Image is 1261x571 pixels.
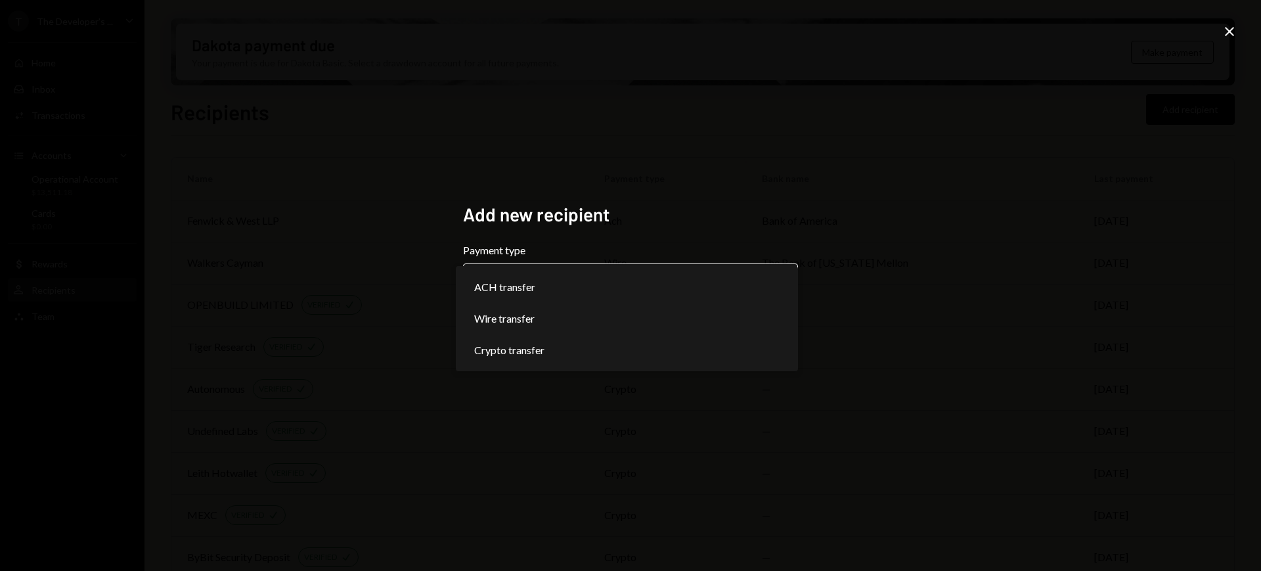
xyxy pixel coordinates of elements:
span: Crypto transfer [474,342,544,358]
span: ACH transfer [474,279,535,295]
label: Payment type [463,242,798,258]
span: Wire transfer [474,311,535,327]
h2: Add new recipient [463,202,798,227]
button: Payment type [463,263,798,300]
